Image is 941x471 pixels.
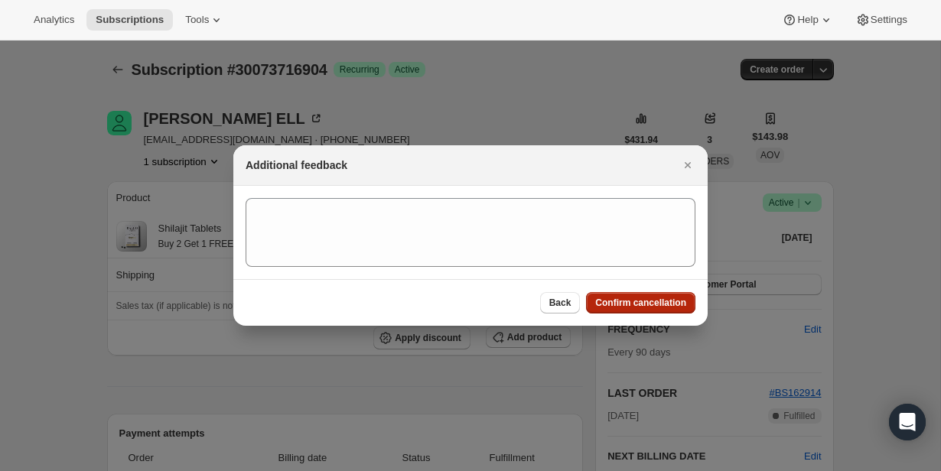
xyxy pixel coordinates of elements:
span: Back [549,297,571,309]
button: Tools [176,9,233,31]
span: Analytics [34,14,74,26]
button: Analytics [24,9,83,31]
h2: Additional feedback [246,158,347,173]
button: Subscriptions [86,9,173,31]
span: Confirm cancellation [595,297,686,309]
button: Confirm cancellation [586,292,695,313]
button: Help [773,9,842,31]
button: Close [677,154,698,176]
button: Settings [846,9,917,31]
span: Help [797,14,818,26]
span: Tools [185,14,209,26]
div: Open Intercom Messenger [889,404,926,440]
span: Subscriptions [96,14,164,26]
span: Settings [871,14,907,26]
button: Back [540,292,581,313]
